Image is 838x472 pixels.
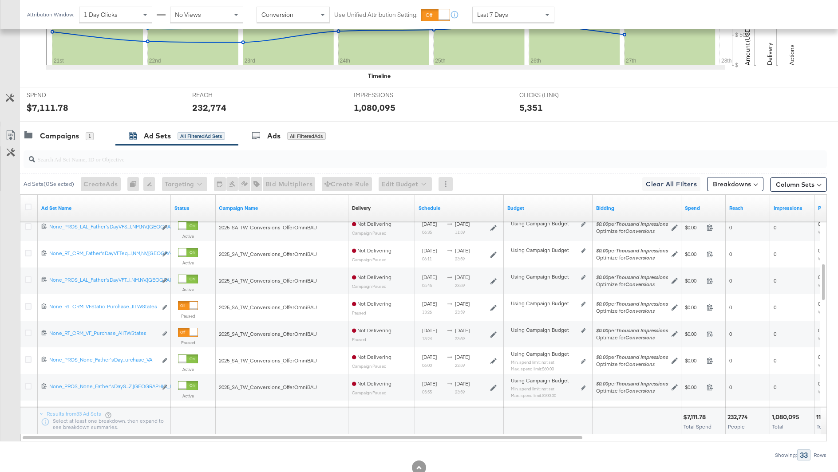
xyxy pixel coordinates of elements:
span: [DATE] [422,354,437,360]
span: 0 [818,380,821,387]
span: Not Delivering [352,380,391,387]
div: None_PROS_None_Father'sDay...urchase_VA [49,356,157,363]
em: Conversions [625,228,655,234]
sub: 23:59 [455,309,465,315]
div: Ads [267,131,281,141]
a: Shows the current state of your Ad Set. [174,205,212,212]
div: Optimize for [596,307,668,315]
div: None_PROS_None_Father'sDayS...Z,[GEOGRAPHIC_DATA],[GEOGRAPHIC_DATA],[GEOGRAPHIC_DATA] [49,383,157,390]
sub: Min. spend limit: not set [511,386,554,391]
div: Showing: [775,452,797,458]
em: Thousand Impressions [616,247,668,254]
sub: 23:59 [455,283,465,288]
span: 2025_SA_TW_Conversions_OfferOmniBAU [219,251,317,257]
em: Conversions [625,361,655,367]
div: $7,111.78 [27,101,68,114]
span: 0 [818,300,821,307]
span: Total Spend [684,423,712,430]
span: 0 [774,384,776,390]
span: Conversion [261,11,293,19]
span: $0.00 [685,224,703,231]
span: 0 [774,277,776,284]
div: None_RT_CRM_VFStatic_Purchase...llTWStates [49,303,157,310]
sub: Paused [352,337,366,342]
span: Not Delivering [352,354,391,360]
sub: Campaign Paused [352,257,387,262]
a: Reflects the ability of your Ad Set to achieve delivery based on ad states, schedule and budget. [352,205,371,212]
span: REACH [192,91,259,99]
span: $0.00 [685,251,703,257]
span: 0 [774,330,776,337]
sub: Campaign Paused [352,283,387,289]
sub: Campaign Paused [352,390,387,395]
text: Amount (USD) [743,26,751,65]
em: $0.00 [596,220,608,227]
a: The number of people your ad was served to. [729,205,767,212]
sub: Min. spend limit: not set [511,359,554,365]
span: $0.00 [685,304,703,311]
label: Use Unified Attribution Setting: [334,11,418,19]
div: Rows [813,452,827,458]
span: 0 [729,330,732,337]
em: $0.00 [596,274,608,280]
a: None_PROS_LAL_Father'sDayVFS...I,NM,NV,[GEOGRAPHIC_DATA] [49,223,157,232]
label: Active [178,366,198,372]
span: Total [772,423,783,430]
sub: 06:11 [422,256,432,261]
span: [DATE] [455,354,470,360]
span: [DATE] [422,220,437,227]
sub: Max. spend limit : $200.00 [511,393,556,398]
sub: 13:26 [422,309,432,315]
a: Shows when your Ad Set is scheduled to deliver. [419,205,500,212]
em: Conversions [625,307,655,314]
em: Conversions [625,387,655,394]
span: per [596,300,668,307]
em: $0.00 [596,247,608,254]
span: Not Delivering [352,327,391,334]
div: None_PROS_LAL_Father'sDayVFS...I,NM,NV,[GEOGRAPHIC_DATA] [49,223,157,230]
em: Thousand Impressions [616,300,668,307]
span: per [596,274,668,280]
em: Thousand Impressions [616,220,668,227]
span: Not Delivering [352,300,391,307]
sub: 23:59 [455,362,465,368]
span: per [596,380,668,387]
em: Thousand Impressions [616,354,668,360]
span: [DATE] [422,274,437,280]
span: [DATE] [455,247,470,254]
a: None_PROS_LAL_Father'sDayVFT...I,NM,NV,[GEOGRAPHIC_DATA] [49,276,157,286]
span: per [596,220,668,227]
em: Thousand Impressions [616,380,668,387]
div: Using Campaign Budget [511,300,579,307]
span: 0 [818,354,821,360]
label: Active [178,287,198,292]
a: None_RT_CRM_Father'sDayVFTeq...I,NM,NV,[GEOGRAPHIC_DATA] [49,250,157,259]
a: Shows your bid and optimisation settings for this Ad Set. [596,205,678,212]
sub: 23:59 [455,256,465,261]
span: [DATE] [455,327,470,334]
a: Shows the current budget of Ad Set. [507,205,589,212]
sub: 05:45 [422,283,432,288]
div: 1,080,095 [354,101,395,114]
span: Last 7 Days [477,11,508,19]
em: Thousand Impressions [616,274,668,280]
span: 2025_SA_TW_Conversions_OfferOmniBAU [219,384,317,390]
span: No Views [175,11,201,19]
span: 0 [774,224,776,231]
span: 0 [774,304,776,311]
button: Clear All Filters [642,177,700,191]
div: 232,774 [192,101,226,114]
span: [DATE] [422,300,437,307]
sub: Campaign Paused [352,230,387,236]
div: Attribution Window: [27,12,75,18]
span: 2025_SA_TW_Conversions_OfferOmniBAU [219,304,317,311]
button: Breakdowns [707,177,763,191]
sub: 23:59 [455,336,465,341]
span: $0.00 [685,277,703,284]
input: Search Ad Set Name, ID or Objective [35,147,753,164]
span: 2025_SA_TW_Conversions_OfferOmniBAU [219,224,317,231]
div: Using Campaign Budget [511,273,579,280]
sub: Paused [352,310,366,315]
text: Actions [788,44,796,65]
span: $0.00 [685,384,703,390]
